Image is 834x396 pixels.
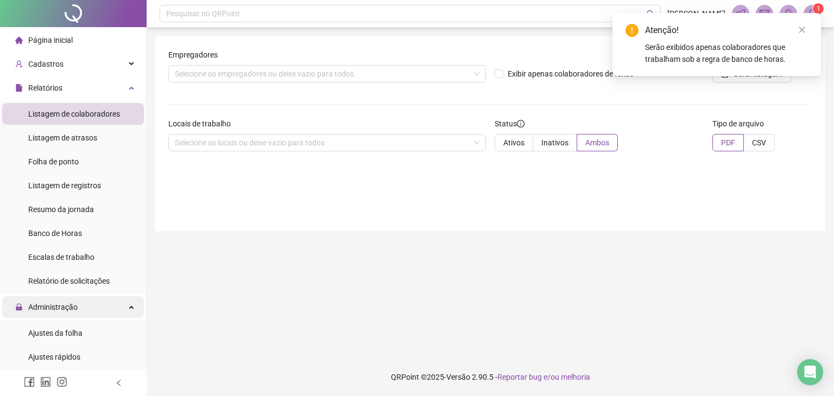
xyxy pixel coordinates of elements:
span: CSV [752,138,766,147]
span: user-add [15,60,23,68]
span: Ambos [585,138,609,147]
span: Listagem de registros [28,181,101,190]
span: 1 [817,5,820,12]
span: Listagem de atrasos [28,133,97,142]
span: facebook [24,376,35,387]
span: [PERSON_NAME] [667,8,725,20]
span: Versão [446,373,470,381]
span: Listagem de colaboradores [28,110,120,118]
img: 93661 [804,5,820,22]
label: Empregadores [168,49,225,61]
span: home [15,36,23,44]
span: Ativos [503,138,525,147]
span: Escalas de trabalho [28,253,94,261]
span: Página inicial [28,36,73,44]
span: Tipo de arquivo [712,118,764,130]
span: Banco de Horas [28,229,82,238]
span: Inativos [541,138,568,147]
span: Cadastros [28,60,64,68]
span: Folha de ponto [28,157,79,166]
span: search [647,10,655,18]
span: lock [15,303,23,311]
span: info-circle [517,120,525,127]
span: PDF [721,138,735,147]
span: left [115,379,123,387]
span: Relatório de solicitações [28,277,110,285]
span: Administração [28,303,78,311]
label: Locais de trabalho [168,118,238,130]
sup: Atualize o seu contato no menu Meus Dados [813,3,824,14]
a: Close [796,24,808,36]
span: Reportar bug e/ou melhoria [497,373,590,381]
span: notification [736,9,745,18]
span: mail [760,9,769,18]
span: linkedin [40,376,51,387]
span: Relatórios [28,84,62,92]
div: Atenção! [645,24,808,37]
span: Exibir apenas colaboradores de férias [503,68,638,80]
span: bell [784,9,793,18]
span: Resumo da jornada [28,205,94,214]
span: Status [495,118,525,130]
span: file [15,84,23,92]
footer: QRPoint © 2025 - 2.90.5 - [147,358,834,396]
span: Ajustes rápidos [28,353,80,361]
div: Open Intercom Messenger [797,359,823,385]
span: Ajustes da folha [28,329,83,337]
span: close [798,26,806,34]
div: Serão exibidos apenas colaboradores que trabalham sob a regra de banco de horas. [645,41,808,65]
span: instagram [56,376,67,387]
span: exclamation-circle [625,24,639,37]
